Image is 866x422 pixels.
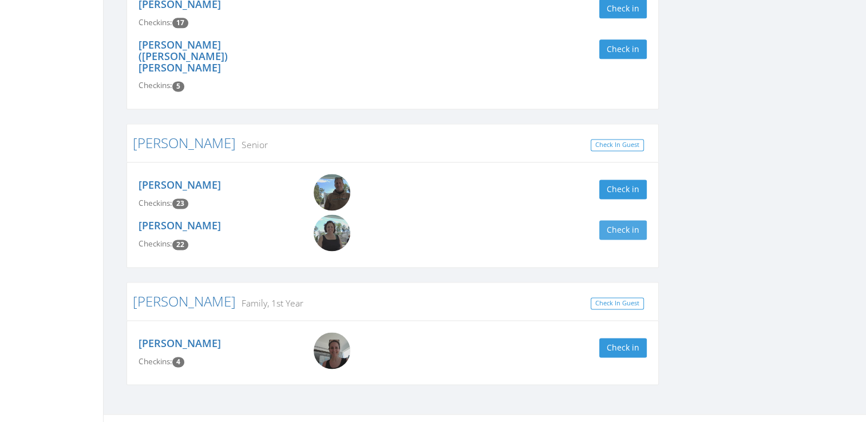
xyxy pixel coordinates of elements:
[133,133,236,152] a: [PERSON_NAME]
[139,336,221,350] a: [PERSON_NAME]
[314,214,350,251] img: Dawn_Treece-Smith.png
[314,174,350,210] img: David_Smith.png
[599,220,647,240] button: Check in
[139,356,172,367] span: Checkins:
[314,332,350,369] img: Casey_Smith.png
[139,238,172,249] span: Checkins:
[172,240,188,250] span: Checkin count
[133,292,236,310] a: [PERSON_NAME]
[139,198,172,208] span: Checkins:
[591,297,644,309] a: Check In Guest
[236,297,303,309] small: Family, 1st Year
[236,138,268,151] small: Senior
[139,17,172,27] span: Checkins:
[172,357,184,367] span: Checkin count
[591,139,644,151] a: Check In Guest
[599,338,647,357] button: Check in
[172,198,188,209] span: Checkin count
[172,18,188,28] span: Checkin count
[139,38,228,74] a: [PERSON_NAME] ([PERSON_NAME]) [PERSON_NAME]
[172,81,184,91] span: Checkin count
[139,218,221,232] a: [PERSON_NAME]
[599,39,647,59] button: Check in
[139,178,221,192] a: [PERSON_NAME]
[139,80,172,90] span: Checkins:
[599,180,647,199] button: Check in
